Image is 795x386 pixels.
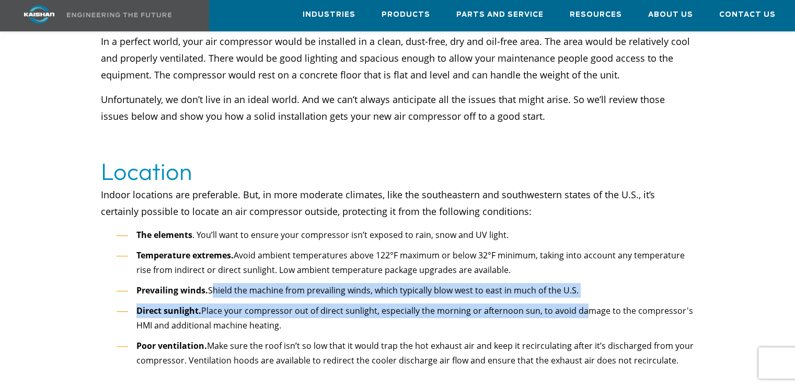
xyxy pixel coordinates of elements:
a: Resources [570,1,622,29]
span: In a perfect world, your air compressor would be installed in a clean, dust-free, dry and oil-fre... [101,35,690,81]
span: About Us [648,9,693,21]
span: Parts and Service [456,9,544,21]
strong: Poor ventilation. [136,340,207,351]
strong: Temperature extremes. [136,249,234,261]
span: Make sure the roof isn’t so low that it would trap the hot exhaust air and keep it recirculating ... [136,340,694,366]
span: Shield the machine from prevailing winds, which typically blow west to east in much of the U.S. [136,285,579,296]
strong: Prevailing winds. [136,285,208,296]
a: Contact Us [719,1,776,29]
span: Unfortunately, we don’t live in an ideal world. And we can’t always anticipate all the issues tha... [101,93,665,122]
span: Avoid ambient temperatures above 122°F maximum or below 32°F minimum, taking into account any tem... [136,249,685,276]
a: Industries [303,1,355,29]
h2: Location [101,157,694,186]
strong: Direct sunlight. [136,305,201,316]
img: Engineering the future [67,13,171,17]
span: Industries [303,9,355,21]
span: Contact Us [719,9,776,21]
span: Products [382,9,430,21]
span: . You’ll want to ensure your compressor isn’t exposed to rain, snow and UV light. [136,229,509,241]
a: About Us [648,1,693,29]
p: Indoor locations are preferable. But, in more moderate climates, like the southeastern and southw... [101,186,694,220]
span: Resources [570,9,622,21]
span: Place your compressor out of direct sunlight, especially the morning or afternoon sun, to avoid d... [136,305,693,331]
strong: The elements [136,229,192,241]
a: Products [382,1,430,29]
a: Parts and Service [456,1,544,29]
